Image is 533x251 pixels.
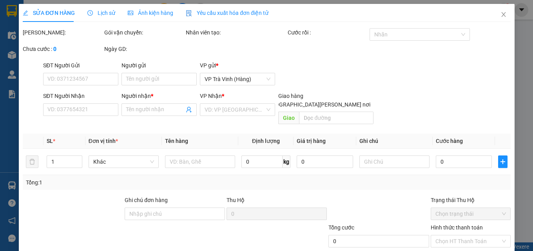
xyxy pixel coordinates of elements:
[125,197,168,203] label: Ghi chú đơn hàng
[23,10,28,16] span: edit
[263,100,373,109] span: [GEOGRAPHIC_DATA][PERSON_NAME] nơi
[500,11,506,18] span: close
[43,92,118,100] div: SĐT Người Nhận
[328,224,354,231] span: Tổng cước
[299,112,373,124] input: Dọc đường
[283,155,290,168] span: kg
[128,10,173,16] span: Ảnh kiện hàng
[121,61,197,70] div: Người gửi
[186,10,268,16] span: Yêu cầu xuất hóa đơn điện tử
[186,10,192,16] img: icon
[87,10,115,16] span: Lịch sử
[200,61,275,70] div: VP gửi
[43,61,118,70] div: SĐT Người Gửi
[278,93,303,99] span: Giao hàng
[23,45,103,53] div: Chưa cước :
[186,107,192,113] span: user-add
[430,224,482,231] label: Hình thức thanh toán
[104,28,184,37] div: Gói vận chuyển:
[121,92,197,100] div: Người nhận
[93,156,154,168] span: Khác
[87,10,93,16] span: clock-circle
[436,138,463,144] span: Cước hàng
[53,46,56,52] b: 0
[359,155,430,168] input: Ghi Chú
[125,208,225,220] input: Ghi chú đơn hàng
[430,196,510,204] div: Trạng thái Thu Hộ
[128,10,133,16] span: picture
[47,138,53,144] span: SL
[88,138,118,144] span: Đơn vị tính
[186,28,286,37] div: Nhân viên tạo:
[498,155,507,168] button: plus
[356,134,433,149] th: Ghi chú
[435,208,506,220] span: Chọn trạng thái
[23,10,75,16] span: SỬA ĐƠN HÀNG
[288,28,368,37] div: Cước rồi :
[26,178,207,187] div: Tổng: 1
[205,73,270,85] span: VP Trà Vinh (Hàng)
[492,4,514,26] button: Close
[26,155,38,168] button: delete
[165,155,235,168] input: VD: Bàn, Ghế
[227,197,245,203] span: Thu Hộ
[23,28,103,37] div: [PERSON_NAME]:
[104,45,184,53] div: Ngày GD:
[297,138,326,144] span: Giá trị hàng
[278,112,299,124] span: Giao
[200,93,222,99] span: VP Nhận
[499,159,507,165] span: plus
[165,138,188,144] span: Tên hàng
[252,138,280,144] span: Định lượng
